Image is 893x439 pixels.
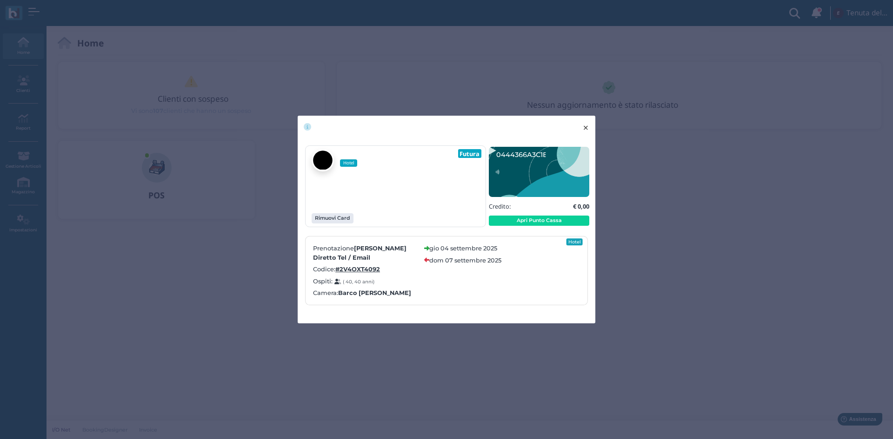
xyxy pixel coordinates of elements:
[460,150,480,158] b: Futura
[566,239,583,245] div: Hotel
[312,149,363,171] a: Hotel
[489,203,511,210] h5: Credito:
[312,213,353,223] button: Rimuovi Card
[27,7,61,14] span: Assistenza
[496,151,556,159] text: 0444366A3C1E90
[340,159,358,167] span: Hotel
[573,202,589,210] b: € 0,00
[489,216,589,226] button: Apri Punto Cassa
[582,122,589,134] span: ×
[313,244,419,262] label: Prenotazione
[313,245,407,261] b: [PERSON_NAME] Diretto Tel / Email
[429,244,497,253] label: gio 04 settembre 2025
